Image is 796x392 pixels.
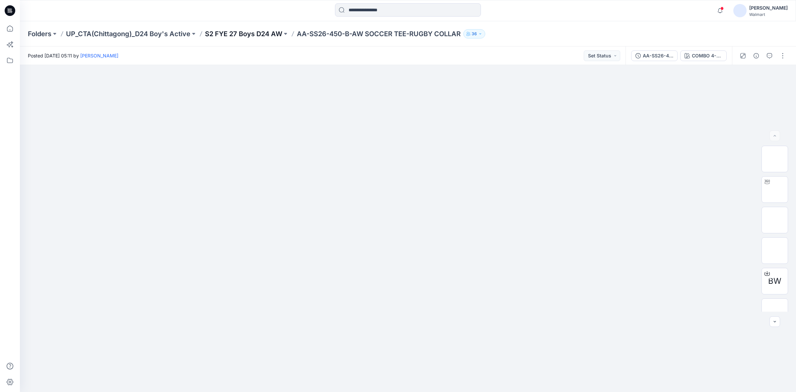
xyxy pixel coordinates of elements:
span: BW [768,275,781,287]
a: S2 FYE 27 Boys D24 AW [205,29,282,39]
div: Walmart [749,12,788,17]
button: AA-SS26-450-B-AW SOCCER TEE-RUGBY COLLAR [631,50,678,61]
p: 36 [472,30,477,38]
button: COMBO 4-RICH BLACK [680,50,727,61]
a: [PERSON_NAME] [80,53,118,58]
p: AA-SS26-450-B-AW SOCCER TEE-RUGBY COLLAR [297,29,461,39]
button: Details [751,50,762,61]
a: Folders [28,29,51,39]
span: Posted [DATE] 05:11 by [28,52,118,59]
div: COMBO 4-RICH BLACK [692,52,722,59]
div: AA-SS26-450-B-AW SOCCER TEE-RUGBY COLLAR [643,52,673,59]
button: 36 [463,29,485,39]
div: [PERSON_NAME] [749,4,788,12]
img: avatar [733,4,747,17]
a: UP_CTA(Chittagong)_D24 Boy's Active [66,29,190,39]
